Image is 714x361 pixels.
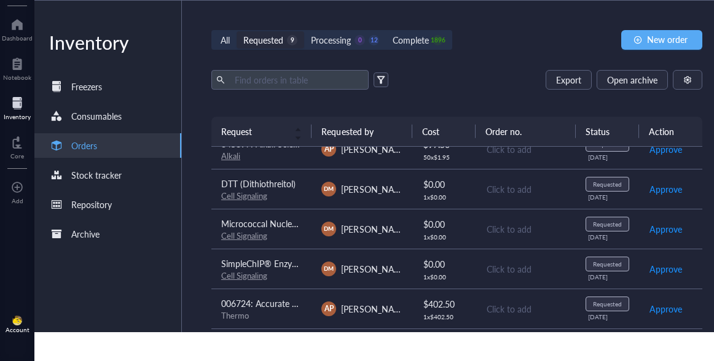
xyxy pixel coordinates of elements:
[649,262,682,276] span: Approve
[487,302,566,316] div: Click to add
[324,264,334,273] span: DM
[211,117,312,146] th: Request
[647,34,688,44] span: New order
[476,129,576,169] td: Click to add
[4,93,31,120] a: Inventory
[423,273,466,281] div: 1 x $ 0.00
[546,70,592,90] button: Export
[593,220,622,228] div: Requested
[221,297,489,309] span: 006724: Accurate Chemical AquaClean, Microbiocidal Additive, 250mL
[588,273,629,281] div: [DATE]
[34,133,181,158] a: Orders
[341,143,409,155] span: [PERSON_NAME]
[607,75,657,85] span: Open archive
[487,262,566,276] div: Click to add
[649,222,682,236] span: Approve
[423,257,466,271] div: $ 0.00
[341,303,409,315] span: [PERSON_NAME]
[476,289,576,328] td: Click to add
[487,142,566,156] div: Click to add
[221,310,302,321] div: Thermo
[476,249,576,289] td: Click to add
[341,183,409,195] span: [PERSON_NAME]
[487,182,566,196] div: Click to add
[71,227,100,241] div: Archive
[556,75,581,85] span: Export
[649,302,682,316] span: Approve
[639,117,702,146] th: Action
[588,193,629,201] div: [DATE]
[324,224,334,233] span: DM
[12,197,23,204] div: Add
[34,192,181,217] a: Repository
[230,71,364,89] input: Find orders in table
[649,142,682,156] span: Approve
[423,233,466,241] div: 1 x $ 0.00
[34,104,181,128] a: Consumables
[312,117,412,146] th: Requested by
[6,326,29,333] div: Account
[423,177,466,191] div: $ 0.00
[221,177,296,190] span: DTT (Dithiothreitol)
[10,152,24,160] div: Core
[355,35,365,45] div: 0
[287,35,297,45] div: 9
[423,153,466,161] div: 50 x $ 1.95
[588,153,629,161] div: [DATE]
[588,233,629,241] div: [DATE]
[576,117,639,146] th: Status
[341,223,409,235] span: [PERSON_NAME]
[2,34,33,42] div: Dashboard
[221,125,287,138] span: Request
[221,190,267,201] a: Cell Signaling
[3,54,31,81] a: Notebook
[243,33,283,47] div: Requested
[369,35,379,45] div: 12
[487,222,566,236] div: Click to add
[221,150,240,161] a: Alkali
[10,133,24,160] a: Core
[4,113,31,120] div: Inventory
[221,33,230,47] div: All
[221,230,267,241] a: Cell Signaling
[593,300,622,308] div: Requested
[71,198,112,211] div: Repository
[34,30,181,55] div: Inventory
[71,80,102,93] div: Freezers
[588,313,629,320] div: [DATE]
[393,33,429,47] div: Complete
[211,30,452,50] div: segmented control
[311,33,351,47] div: Processing
[476,117,576,146] th: Order no.
[324,144,334,155] span: AP
[221,217,304,230] span: Micrococcal Nuclease
[71,139,97,152] div: Orders
[423,313,466,320] div: 1 x $ 402.50
[412,117,476,146] th: Cost
[34,222,181,246] a: Archive
[34,163,181,187] a: Stock tracker
[71,168,122,182] div: Stock tracker
[34,74,181,99] a: Freezers
[476,209,576,249] td: Click to add
[476,169,576,209] td: Click to add
[621,30,702,50] button: New order
[593,260,622,268] div: Requested
[649,259,683,279] button: Approve
[649,139,683,159] button: Approve
[423,193,466,201] div: 1 x $ 0.00
[593,141,622,148] div: Requested
[2,15,33,42] a: Dashboard
[221,270,267,281] a: Cell Signaling
[71,109,122,123] div: Consumables
[649,299,683,319] button: Approve
[324,184,334,193] span: DM
[324,303,334,314] span: AP
[221,138,691,150] span: 345897: Alkali Scientific™ 2" Cardboard Freezer Boxes with Drain Holes - Water and Ice Resistant ...
[12,316,22,325] img: da48f3c6-a43e-4a2d-aade-5eac0d93827f.jpeg
[221,257,403,270] span: SimpleChIP® Enzymatic Cell Lysis Buffers A & B
[649,179,683,199] button: Approve
[341,263,409,275] span: [PERSON_NAME]
[3,74,31,81] div: Notebook
[593,180,622,188] div: Requested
